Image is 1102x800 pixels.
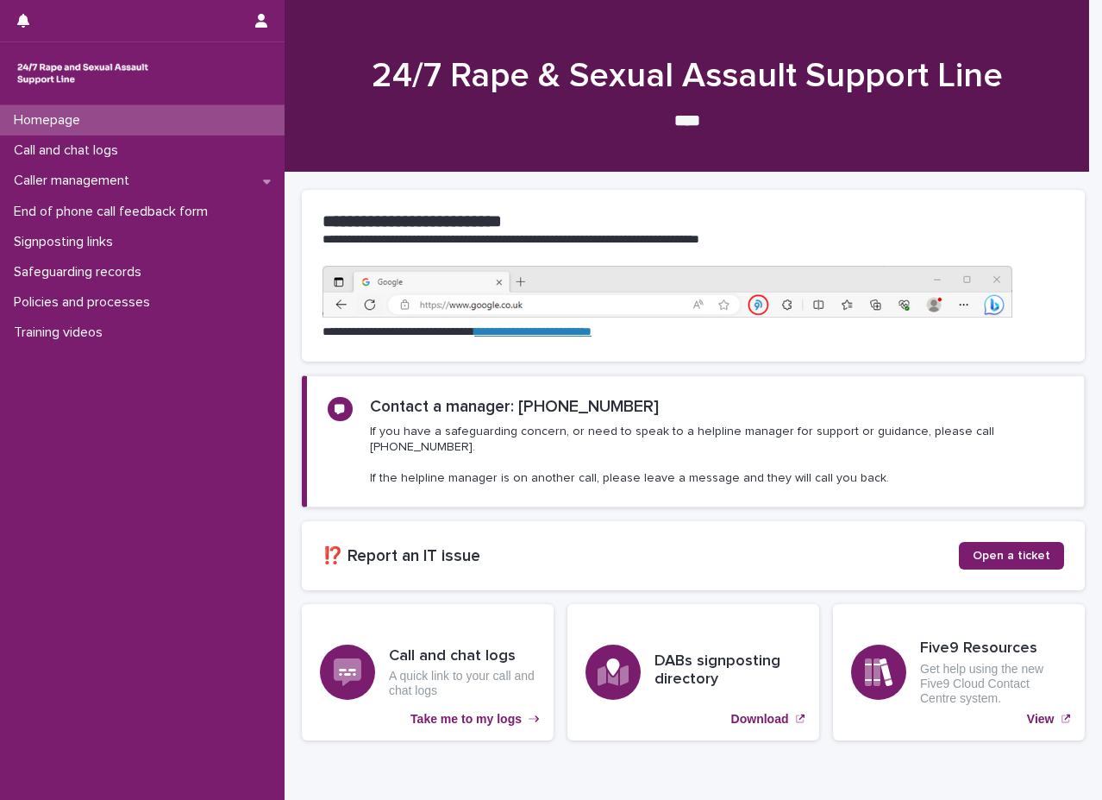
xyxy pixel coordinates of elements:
[7,142,132,159] p: Call and chat logs
[370,397,659,417] h2: Contact a manager: [PHONE_NUMBER]
[7,294,164,311] p: Policies and processes
[7,204,222,220] p: End of phone call feedback form
[7,234,127,250] p: Signposting links
[731,712,789,727] p: Download
[410,712,522,727] p: Take me to my logs
[567,604,819,740] a: Download
[7,324,116,341] p: Training videos
[7,264,155,280] p: Safeguarding records
[389,647,535,666] h3: Call and chat logs
[322,546,959,566] h2: ⁉️ Report an IT issue
[920,639,1067,658] h3: Five9 Resources
[322,266,1012,318] img: https%3A%2F%2Fcdn.document360.io%2F0deca9d6-0dac-4e56-9e8f-8d9979bfce0e%2FImages%2FDocumentation%...
[370,424,1063,487] p: If you have a safeguarding concern, or need to speak to a helpline manager for support or guidanc...
[654,652,801,690] h3: DABs signposting directory
[959,542,1064,570] a: Open a ticket
[302,55,1072,97] h1: 24/7 Rape & Sexual Assault Support Line
[14,56,152,91] img: rhQMoQhaT3yELyF149Cw
[389,669,535,698] p: A quick link to your call and chat logs
[7,112,94,129] p: Homepage
[833,604,1085,740] a: View
[302,604,554,740] a: Take me to my logs
[973,550,1050,562] span: Open a ticket
[7,173,143,189] p: Caller management
[1027,712,1055,727] p: View
[920,662,1067,705] p: Get help using the new Five9 Cloud Contact Centre system.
